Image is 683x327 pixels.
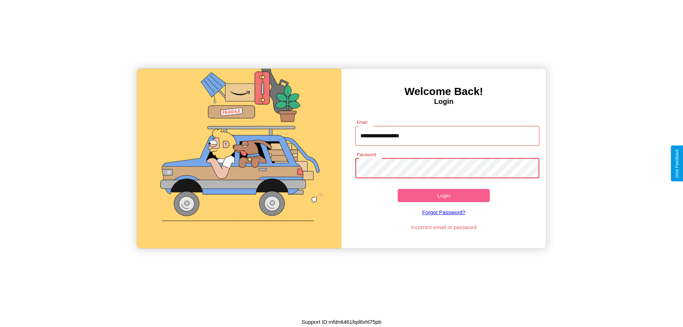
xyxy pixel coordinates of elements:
[352,222,536,232] p: Incorrect email or password
[674,149,679,178] div: Give Feedback
[357,152,376,158] label: Password
[352,202,536,222] a: Forgot Password?
[137,69,341,248] img: gif
[341,85,546,97] h3: Welcome Back!
[341,97,546,106] h4: Login
[302,317,381,327] p: Support ID: mfdn6461fqd6vhl75pb
[398,189,490,202] button: Login
[357,119,368,125] label: Email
